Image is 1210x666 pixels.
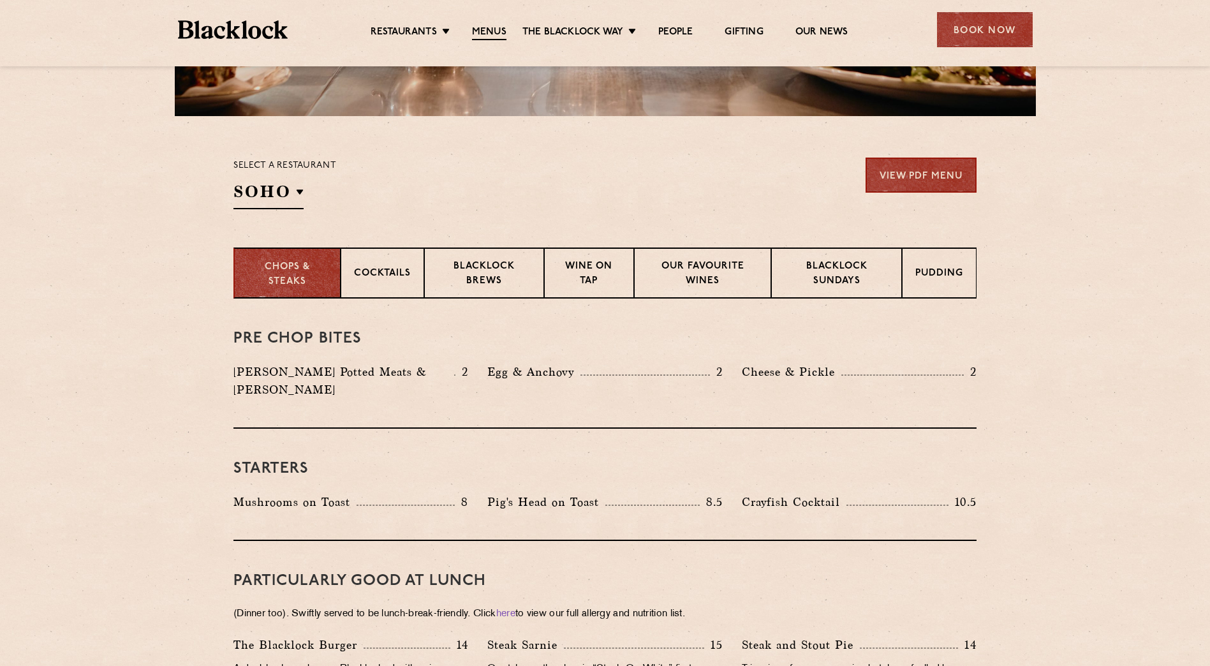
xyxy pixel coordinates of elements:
p: 2 [964,364,977,380]
p: Cheese & Pickle [742,363,841,381]
p: 10.5 [948,494,977,510]
p: Wine on Tap [557,260,620,290]
a: Restaurants [371,26,437,39]
img: BL_Textured_Logo-footer-cropped.svg [178,20,288,39]
h3: PARTICULARLY GOOD AT LUNCH [233,573,977,589]
p: Egg & Anchovy [487,363,580,381]
p: Steak and Stout Pie [742,636,860,654]
a: View PDF Menu [866,158,977,193]
p: The Blacklock Burger [233,636,364,654]
a: Menus [472,26,506,40]
p: 2 [710,364,723,380]
h3: Starters [233,461,977,477]
a: The Blacklock Way [522,26,623,39]
p: [PERSON_NAME] Potted Meats & [PERSON_NAME] [233,363,454,399]
p: Crayfish Cocktail [742,493,846,511]
p: Select a restaurant [233,158,336,174]
a: Our News [795,26,848,39]
p: Our favourite wines [647,260,758,290]
a: here [496,609,515,619]
p: Steak Sarnie [487,636,564,654]
p: Blacklock Sundays [785,260,889,290]
a: People [658,26,693,39]
p: 14 [450,637,469,653]
div: Book Now [937,12,1033,47]
p: (Dinner too). Swiftly served to be lunch-break-friendly. Click to view our full allergy and nutri... [233,605,977,623]
p: 8.5 [700,494,723,510]
p: 2 [455,364,468,380]
p: Mushrooms on Toast [233,493,357,511]
h2: SOHO [233,181,304,209]
p: 8 [455,494,468,510]
p: 14 [958,637,977,653]
p: 15 [704,637,723,653]
h3: Pre Chop Bites [233,330,977,347]
p: Chops & Steaks [247,260,327,289]
p: Blacklock Brews [438,260,531,290]
p: Pig's Head on Toast [487,493,605,511]
p: Pudding [915,267,963,283]
a: Gifting [725,26,763,39]
p: Cocktails [354,267,411,283]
